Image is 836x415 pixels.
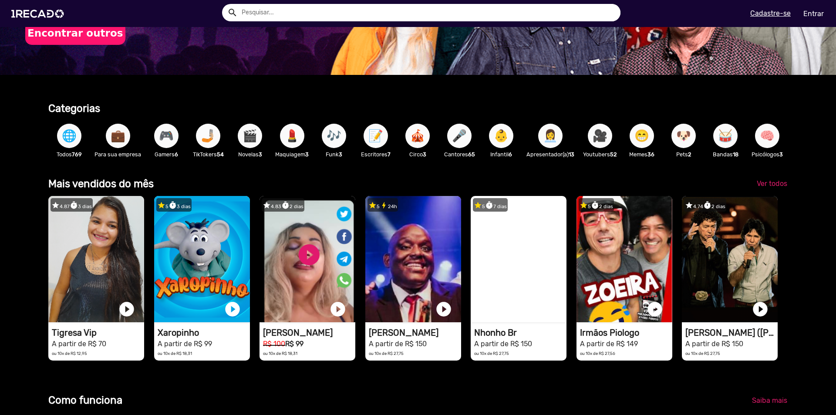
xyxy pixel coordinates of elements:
video: 1RECADO vídeos dedicados para fãs e empresas [682,196,778,322]
span: 💄 [285,124,300,148]
p: Cantores [443,150,476,159]
a: play_circle_filled [540,300,558,318]
b: 7 [388,151,391,158]
b: 6 [509,151,512,158]
small: ou 10x de R$ 27,75 [369,351,404,356]
small: ou 10x de R$ 18,31 [158,351,192,356]
span: 🎪 [410,124,425,148]
p: Psicólogos [751,150,784,159]
button: 🎮 [154,124,179,148]
span: 📝 [368,124,383,148]
button: 👩‍💼 [538,124,563,148]
p: TikTokers [192,150,225,159]
h1: Tigresa Vip [52,327,144,338]
span: 🌐 [62,124,77,148]
p: Escritores [359,150,392,159]
button: 🌐 [57,124,81,148]
a: play_circle_filled [329,300,347,318]
button: 🤳🏼 [196,124,220,148]
button: 📝 [364,124,388,148]
video: 1RECADO vídeos dedicados para fãs e empresas [365,196,461,322]
p: Circo [401,150,434,159]
span: 🎬 [243,124,257,148]
p: Todos [53,150,86,159]
p: Gamers [150,150,183,159]
span: 🧠 [760,124,775,148]
small: ou 10x de R$ 27,75 [474,351,509,356]
small: R$ 100 [263,340,285,348]
b: 36 [647,151,654,158]
small: A partir de R$ 149 [580,340,638,348]
h1: [PERSON_NAME] [369,327,461,338]
p: Youtubers [583,150,617,159]
small: ou 10x de R$ 27,56 [580,351,615,356]
button: 🎥 [588,124,612,148]
a: play_circle_filled [752,300,769,318]
span: 👩‍💼 [543,124,558,148]
h1: Nhonho Br [474,327,566,338]
video: 1RECADO vídeos dedicados para fãs e empresas [471,196,566,322]
b: Mais vendidos do mês [48,178,154,190]
a: play_circle_filled [435,300,452,318]
b: 3 [779,151,783,158]
button: 🧠 [755,124,779,148]
p: Pets [667,150,700,159]
b: 3 [305,151,309,158]
span: 🥁 [718,124,733,148]
small: ou 10x de R$ 18,31 [263,351,297,356]
h1: [PERSON_NAME] [263,327,355,338]
span: 🎤 [452,124,467,148]
h1: Xaropinho [158,327,250,338]
button: 🎤 [447,124,472,148]
video: 1RECADO vídeos dedicados para fãs e empresas [576,196,672,322]
small: A partir de R$ 150 [474,340,532,348]
p: Memes [625,150,658,159]
a: Entrar [798,6,829,21]
a: play_circle_filled [118,300,135,318]
span: 😁 [634,124,649,148]
p: Maquiagem [275,150,309,159]
b: Categorias [48,102,100,115]
span: Saiba mais [752,396,787,405]
span: 🤳🏼 [201,124,216,148]
b: 54 [217,151,224,158]
span: 🎶 [327,124,341,148]
h1: Irmãos Piologo [580,327,672,338]
button: Example home icon [224,4,239,20]
video: 1RECADO vídeos dedicados para fãs e empresas [48,196,144,322]
p: Novelas [233,150,266,159]
video: 1RECADO vídeos dedicados para fãs e empresas [154,196,250,322]
button: 🎶 [322,124,346,148]
b: 52 [610,151,617,158]
small: A partir de R$ 99 [158,340,212,348]
mat-icon: Example home icon [227,7,238,18]
a: play_circle_filled [224,300,241,318]
video: 1RECADO vídeos dedicados para fãs e empresas [260,196,355,322]
h1: [PERSON_NAME] ([PERSON_NAME] & [PERSON_NAME]) [685,327,778,338]
small: A partir de R$ 150 [369,340,427,348]
button: 👶 [489,124,513,148]
small: ou 10x de R$ 12,95 [52,351,87,356]
button: 😁 [630,124,654,148]
button: 💼 [106,124,130,148]
b: 18 [733,151,738,158]
span: 🎮 [159,124,174,148]
small: A partir de R$ 150 [685,340,743,348]
p: Funk [317,150,351,159]
b: 2 [688,151,691,158]
b: 6 [175,151,178,158]
b: R$ 99 [285,340,303,348]
span: 🐶 [676,124,691,148]
b: 3 [259,151,262,158]
u: Cadastre-se [750,9,791,17]
p: Apresentador(a) [526,150,574,159]
b: 769 [72,151,82,158]
small: A partir de R$ 70 [52,340,106,348]
button: 💄 [280,124,304,148]
button: 🐶 [671,124,696,148]
input: Pesquisar... [235,4,620,21]
p: Para sua empresa [94,150,141,159]
a: play_circle_filled [646,300,664,318]
button: 🥁 [713,124,738,148]
small: ou 10x de R$ 27,75 [685,351,720,356]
